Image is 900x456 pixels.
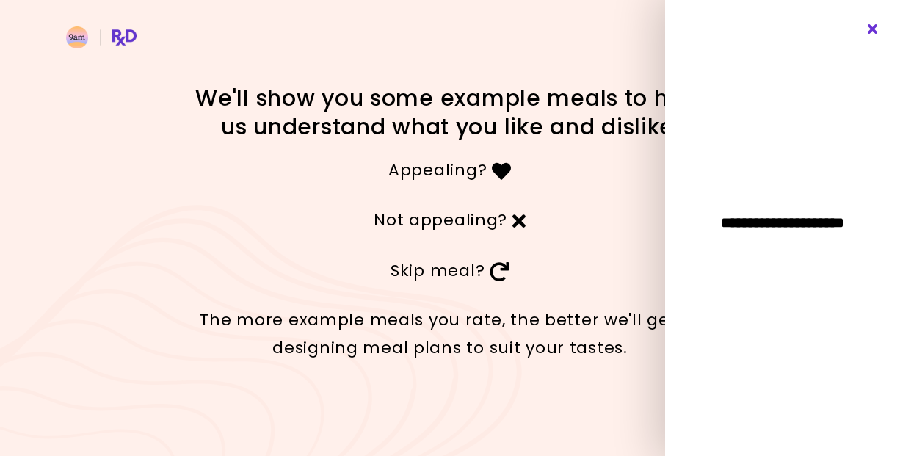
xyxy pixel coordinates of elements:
h1: We'll show you some example meals to help us understand what you like and dislike. [193,84,707,141]
p: Appealing? [193,156,707,184]
img: RxDiet [66,26,137,48]
p: Not appealing? [193,206,707,234]
i: Close [866,24,880,35]
p: Skip meal? [193,256,707,284]
p: The more example meals you rate, the better we'll get at designing meal plans to suit your tastes. [193,306,707,361]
